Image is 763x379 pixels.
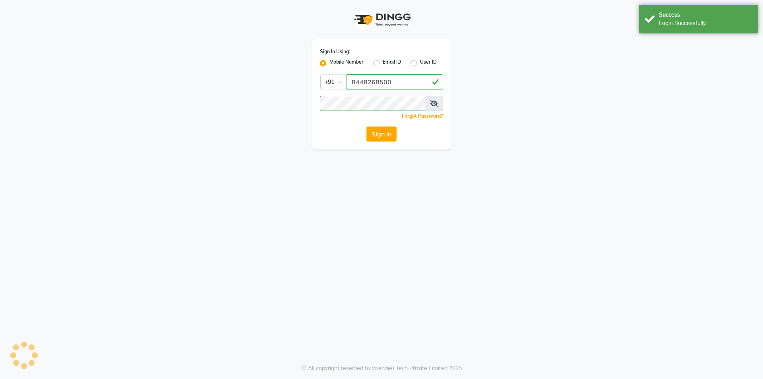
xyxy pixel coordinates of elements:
input: Username [347,74,443,89]
label: User ID [420,58,437,68]
img: logo1.svg [350,8,413,31]
a: Forgot Password? [402,113,443,119]
div: Login Successfully. [659,19,752,27]
div: Success [659,11,752,19]
label: Email ID [383,58,401,68]
label: Mobile Number [329,58,364,68]
button: Sign In [366,126,397,142]
label: Sign In Using: [320,48,350,55]
input: Username [320,96,425,111]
